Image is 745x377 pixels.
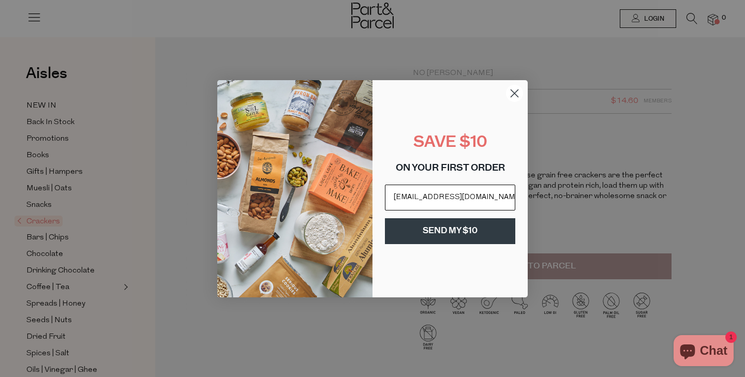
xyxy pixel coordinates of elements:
span: ON YOUR FIRST ORDER [396,164,505,173]
button: Close dialog [505,84,524,102]
img: 8150f546-27cf-4737-854f-2b4f1cdd6266.png [217,80,373,297]
inbox-online-store-chat: Shopify online store chat [671,335,737,369]
button: SEND MY $10 [385,218,515,244]
input: Email [385,185,515,210]
span: SAVE $10 [413,135,487,151]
